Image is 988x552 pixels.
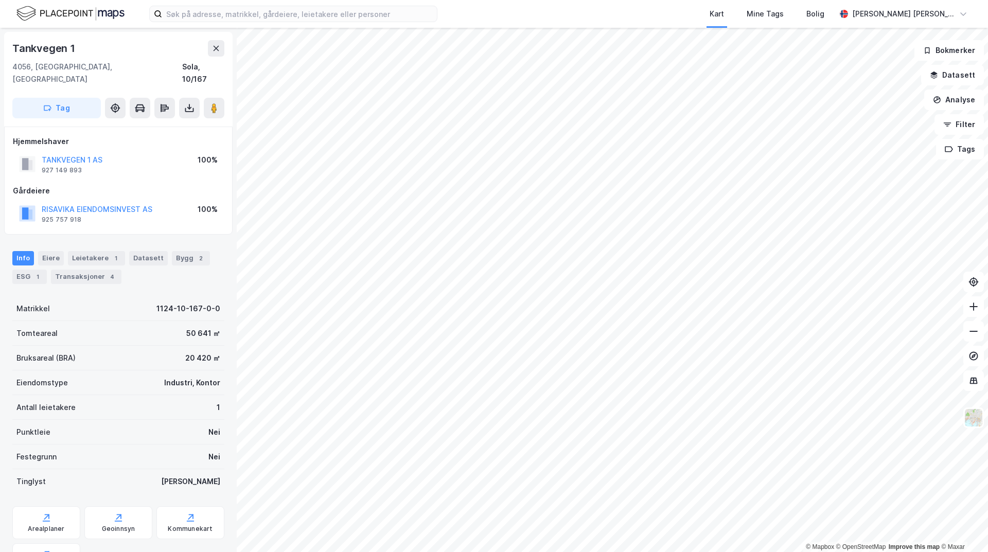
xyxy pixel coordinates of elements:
[12,98,101,118] button: Tag
[185,352,220,364] div: 20 420 ㎡
[914,40,984,61] button: Bokmerker
[889,543,940,550] a: Improve this map
[964,408,983,428] img: Z
[16,426,50,438] div: Punktleie
[68,251,125,265] div: Leietakere
[16,377,68,389] div: Eiendomstype
[217,401,220,414] div: 1
[168,525,213,533] div: Kommunekart
[936,139,984,159] button: Tags
[51,270,121,284] div: Transaksjoner
[806,543,834,550] a: Mapbox
[710,8,724,20] div: Kart
[12,61,182,85] div: 4056, [GEOGRAPHIC_DATA], [GEOGRAPHIC_DATA]
[182,61,224,85] div: Sola, 10/167
[836,543,886,550] a: OpenStreetMap
[13,185,224,197] div: Gårdeiere
[107,272,117,282] div: 4
[16,451,57,463] div: Festegrunn
[32,272,43,282] div: 1
[129,251,168,265] div: Datasett
[924,90,984,110] button: Analyse
[198,203,218,216] div: 100%
[208,426,220,438] div: Nei
[13,135,224,148] div: Hjemmelshaver
[806,8,824,20] div: Bolig
[172,251,210,265] div: Bygg
[42,216,81,224] div: 925 757 918
[16,475,46,488] div: Tinglyst
[937,503,988,552] iframe: Chat Widget
[12,270,47,284] div: ESG
[852,8,955,20] div: [PERSON_NAME] [PERSON_NAME]
[196,253,206,263] div: 2
[12,40,77,57] div: Tankvegen 1
[198,154,218,166] div: 100%
[16,401,76,414] div: Antall leietakere
[747,8,784,20] div: Mine Tags
[102,525,135,533] div: Geoinnsyn
[156,302,220,315] div: 1124-10-167-0-0
[16,352,76,364] div: Bruksareal (BRA)
[161,475,220,488] div: [PERSON_NAME]
[28,525,64,533] div: Arealplaner
[164,377,220,389] div: Industri, Kontor
[921,65,984,85] button: Datasett
[16,5,125,23] img: logo.f888ab2527a4732fd821a326f86c7f29.svg
[934,114,984,135] button: Filter
[42,166,82,174] div: 927 149 893
[162,6,437,22] input: Søk på adresse, matrikkel, gårdeiere, leietakere eller personer
[16,327,58,340] div: Tomteareal
[38,251,64,265] div: Eiere
[208,451,220,463] div: Nei
[186,327,220,340] div: 50 641 ㎡
[12,251,34,265] div: Info
[937,503,988,552] div: Kontrollprogram for chat
[16,302,50,315] div: Matrikkel
[111,253,121,263] div: 1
